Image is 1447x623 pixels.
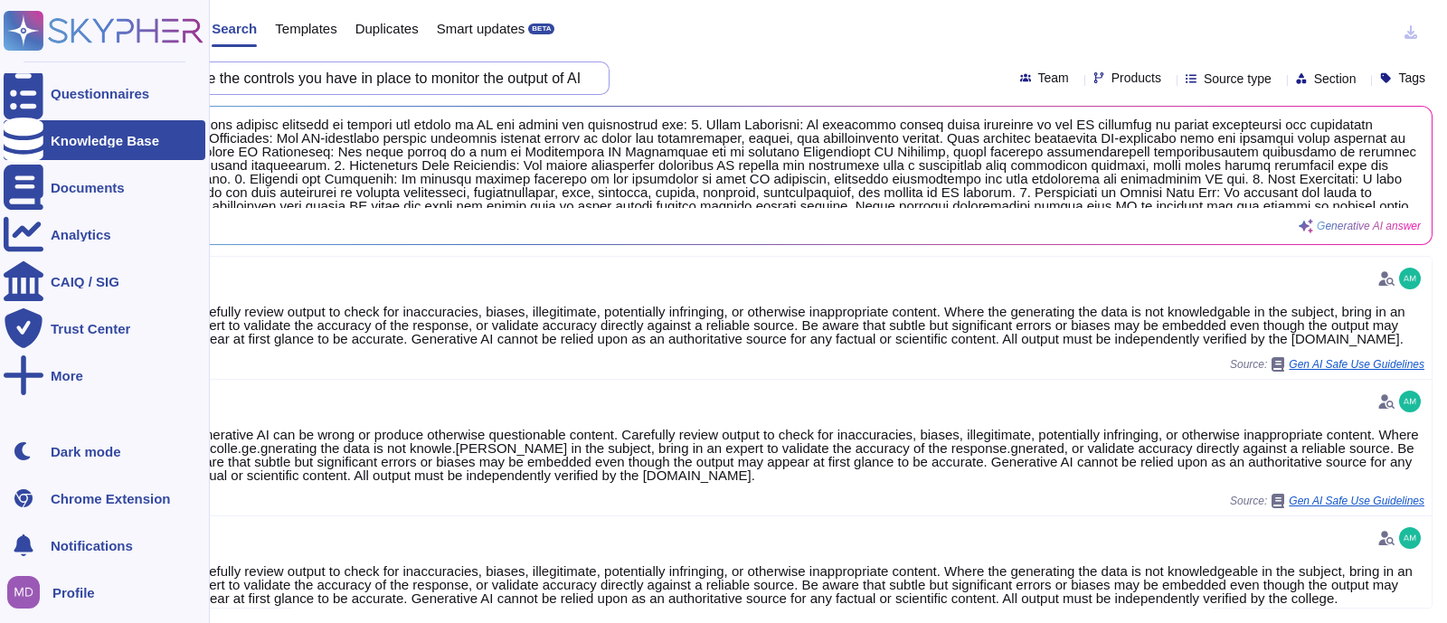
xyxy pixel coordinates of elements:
[4,120,205,160] a: Knowledge Base
[51,181,125,194] div: Documents
[7,576,40,609] img: user
[355,22,419,35] span: Duplicates
[51,539,133,552] span: Notifications
[1111,71,1161,84] span: Products
[4,167,205,207] a: Documents
[1399,268,1421,289] img: user
[1314,72,1357,85] span: Section
[1289,496,1424,506] span: Gen AI Safe Use Guidelines
[528,24,554,34] div: BETA
[187,305,1424,345] div: Carefully review output to check for inaccuracies, biases, illegitimate, potentially infringing, ...
[51,445,121,458] div: Dark mode
[73,118,1421,208] span: LoRemips dol sitametcons adipisc elitsedd ei tempori utl etdolo ma AL eni admini ven quisnostrud ...
[4,261,205,301] a: CAIQ / SIG
[51,369,83,382] div: More
[1317,221,1421,231] span: Generative AI answer
[275,22,336,35] span: Templates
[51,87,149,100] div: Questionnaires
[1038,71,1069,84] span: Team
[1398,71,1425,84] span: Tags
[187,428,1424,482] div: Generative AI can be wrong or produce otherwise questionable content. Carefully review output to ...
[71,62,591,94] input: Search a question or template...
[51,228,111,241] div: Analytics
[51,275,119,288] div: CAIQ / SIG
[4,73,205,113] a: Questionnaires
[51,322,130,335] div: Trust Center
[212,22,257,35] span: Search
[437,22,525,35] span: Smart updates
[4,478,205,518] a: Chrome Extension
[187,564,1424,605] div: Carefully review output to check for inaccuracies, biases, illegitimate, potentially infringing, ...
[1230,494,1424,508] span: Source:
[1289,359,1424,370] span: Gen AI Safe Use Guidelines
[51,492,171,505] div: Chrome Extension
[1230,357,1424,372] span: Source:
[51,134,159,147] div: Knowledge Base
[1399,527,1421,549] img: user
[1204,72,1272,85] span: Source type
[4,214,205,254] a: Analytics
[4,308,205,348] a: Trust Center
[52,586,95,599] span: Profile
[1399,391,1421,412] img: user
[4,572,52,612] button: user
